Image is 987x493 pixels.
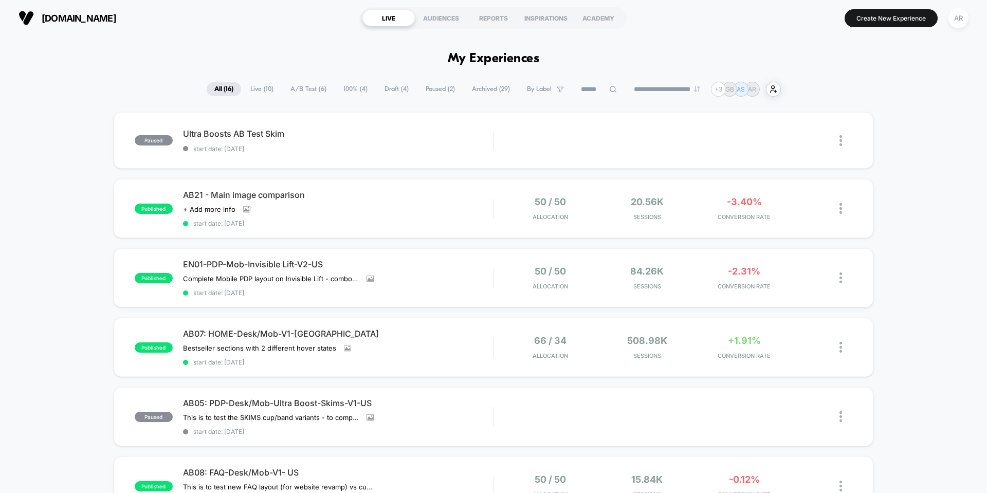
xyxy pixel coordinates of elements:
span: start date: [DATE] [183,289,493,297]
span: AB05: PDP-Desk/Mob-Ultra Boost-Skims-V1-US [183,398,493,408]
span: AB07: HOME-Desk/Mob-V1-[GEOGRAPHIC_DATA] [183,328,493,339]
button: Create New Experience [845,9,938,27]
span: -2.31% [728,266,760,277]
span: [DOMAIN_NAME] [42,13,116,24]
span: 50 / 50 [535,474,566,485]
span: AB08: FAQ-Desk/Mob-V1- US [183,467,493,478]
span: By Label [527,85,552,93]
span: This is to test the SKIMS cup/band variants - to compare it with the results from the same AB of ... [183,413,359,422]
span: paused [135,412,173,422]
div: ACADEMY [572,10,625,26]
span: CONVERSION RATE [698,213,790,221]
span: Archived ( 29 ) [464,82,518,96]
span: +1.91% [728,335,761,346]
span: start date: [DATE] [183,145,493,153]
span: Sessions [601,213,693,221]
h1: My Experiences [448,51,540,66]
span: 100% ( 4 ) [336,82,375,96]
span: paused [135,135,173,145]
span: Live ( 10 ) [243,82,281,96]
span: Allocation [533,283,568,290]
span: 15.84k [631,474,663,485]
div: LIVE [362,10,415,26]
span: -0.12% [729,474,760,485]
span: Allocation [533,213,568,221]
span: A/B Test ( 6 ) [283,82,334,96]
img: close [839,272,842,283]
span: start date: [DATE] [183,428,493,435]
span: 50 / 50 [535,196,566,207]
span: 20.56k [631,196,664,207]
span: published [135,481,173,491]
span: This is to test new FAQ layout (for website revamp) vs current. We will use Clarity to measure. [183,483,374,491]
button: AR [945,8,972,29]
span: published [135,204,173,214]
img: close [839,203,842,214]
button: [DOMAIN_NAME] [15,10,119,26]
span: -3.40% [727,196,762,207]
img: end [694,86,700,92]
span: CONVERSION RATE [698,352,790,359]
div: + 3 [711,82,726,97]
span: Allocation [533,352,568,359]
img: close [839,135,842,146]
span: Bestseller sections with 2 different hover states [183,344,336,352]
span: CONVERSION RATE [698,283,790,290]
img: close [839,481,842,491]
img: close [839,342,842,353]
span: 66 / 34 [534,335,566,346]
span: Paused ( 2 ) [418,82,463,96]
div: REPORTS [467,10,520,26]
span: 84.26k [630,266,664,277]
span: start date: [DATE] [183,220,493,227]
span: Sessions [601,352,693,359]
p: AS [737,85,745,93]
p: GB [725,85,734,93]
span: All ( 16 ) [207,82,241,96]
span: Ultra Boosts AB Test Skim [183,129,493,139]
span: published [135,342,173,353]
span: + Add more info [183,205,235,213]
span: Complete Mobile PDP layout on Invisible Lift - combo Bleame and new layout sections. The new vers... [183,275,359,283]
div: AUDIENCES [415,10,467,26]
span: Draft ( 4 ) [377,82,416,96]
div: INSPIRATIONS [520,10,572,26]
img: close [839,411,842,422]
span: 508.98k [627,335,667,346]
p: AR [748,85,756,93]
img: Visually logo [19,10,34,26]
span: Sessions [601,283,693,290]
span: start date: [DATE] [183,358,493,366]
span: EN01-PDP-Mob-Invisible Lift-V2-US [183,259,493,269]
span: AB21 - Main image comparison [183,190,493,200]
div: AR [948,8,968,28]
span: published [135,273,173,283]
span: 50 / 50 [535,266,566,277]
